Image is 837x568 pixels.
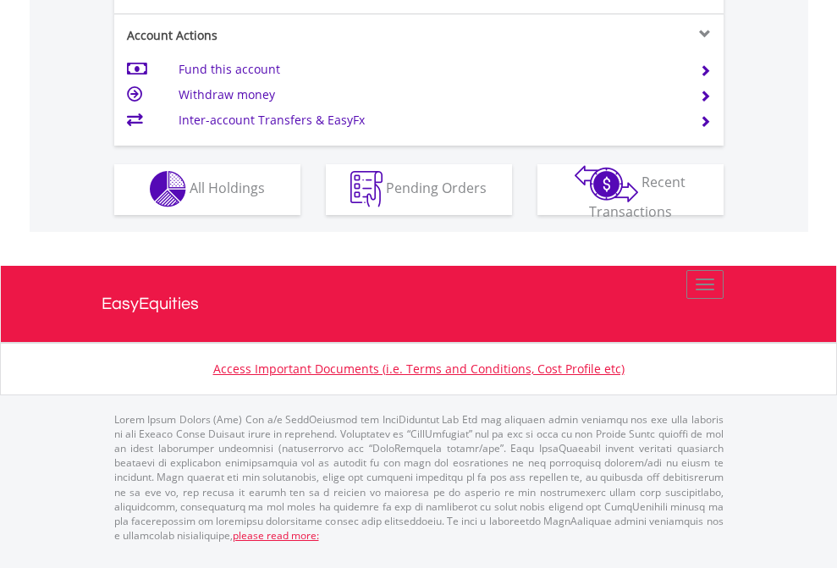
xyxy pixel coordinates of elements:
[386,179,487,197] span: Pending Orders
[233,528,319,543] a: please read more:
[179,108,679,133] td: Inter-account Transfers & EasyFx
[114,27,419,44] div: Account Actions
[575,165,638,202] img: transactions-zar-wht.png
[179,57,679,82] td: Fund this account
[213,361,625,377] a: Access Important Documents (i.e. Terms and Conditions, Cost Profile etc)
[102,266,736,342] a: EasyEquities
[114,164,300,215] button: All Holdings
[537,164,724,215] button: Recent Transactions
[326,164,512,215] button: Pending Orders
[150,171,186,207] img: holdings-wht.png
[190,179,265,197] span: All Holdings
[179,82,679,108] td: Withdraw money
[114,412,724,543] p: Lorem Ipsum Dolors (Ame) Con a/e SeddOeiusmod tem InciDiduntut Lab Etd mag aliquaen admin veniamq...
[589,173,686,221] span: Recent Transactions
[350,171,383,207] img: pending_instructions-wht.png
